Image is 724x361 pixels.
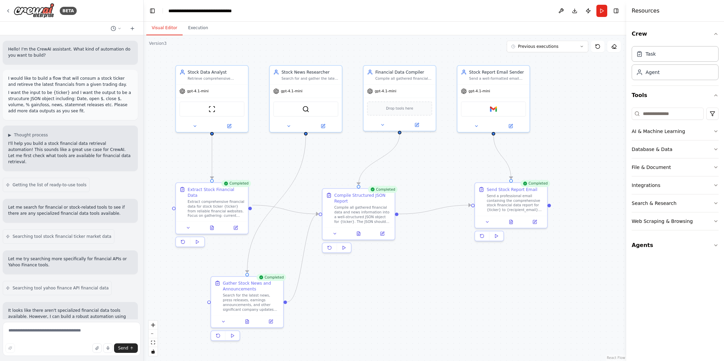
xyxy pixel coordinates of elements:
div: Stock News ResearcherSearch for and gather the latest news, press releases, and statement release... [269,65,342,133]
button: Open in side panel [212,122,246,130]
button: Open in side panel [225,224,245,231]
g: Edge from 3481ba71-a04e-4ae9-8845-90eaaab8789c to f1218dfc-76c6-4e9f-8990-da3bd95fef31 [209,135,215,179]
button: Click to speak your automation idea [103,343,113,353]
span: Previous executions [518,44,558,49]
button: View output [200,224,224,231]
span: Drop tools here [386,106,413,111]
span: Searching tool stock financial ticker market data [13,234,111,239]
div: Extract comprehensive financial data for stock ticker {ticker} from reliable financial websites. ... [188,199,245,218]
button: Search & Research [632,194,719,212]
div: File & Document [632,164,671,171]
g: Edge from 232adaea-b7fa-41fd-b83b-a0de9f8ec927 to 2f6a58e2-e184-4f86-b227-e0d44e48574c [356,134,403,185]
button: Open in side panel [400,121,433,129]
div: Search & Research [632,200,676,207]
button: Send [114,343,138,353]
g: Edge from f1218dfc-76c6-4e9f-8990-da3bd95fef31 to 2f6a58e2-e184-4f86-b227-e0d44e48574c [252,202,318,217]
div: AI & Machine Learning [632,128,685,135]
g: Edge from 02945f52-d7bd-466c-af9f-1fab6fb480e0 to 56d330e2-4f27-4856-bbe9-4fc590b8d31e [244,135,309,273]
img: SerperDevTool [302,106,310,113]
g: Edge from 2f6a58e2-e184-4f86-b227-e0d44e48574c to 004605e3-ab96-4943-b2d4-257500a2be0a [399,202,471,217]
div: Tools [632,105,719,236]
p: Let me search for financial or stock-related tools to see if there are any specialized financial ... [8,204,132,216]
div: Stock News Researcher [281,69,338,75]
div: Send Stock Report Email [487,187,537,192]
div: Gather Stock News and Announcements [223,280,280,292]
div: Stock Data AnalystRetrieve comprehensive financial data for stock ticker {ticker} including curre... [175,65,248,133]
div: Integrations [632,182,660,189]
span: Thought process [14,132,48,138]
div: Task [646,51,656,57]
div: CompletedCompile Structured JSON ReportCompile all gathered financial data and news information i... [322,188,395,255]
div: Stock Report Email Sender [469,69,526,75]
div: React Flow controls [149,321,157,356]
div: Completed [221,180,251,187]
p: I'll help you build a stock financial data retrieval automation! This sounds like a great use cas... [8,140,132,165]
button: toggle interactivity [149,347,157,356]
div: Agent [646,69,660,76]
div: CompletedSend Stock Report EmailSend a professional email containing the comprehensive stock fina... [475,183,548,244]
div: Crew [632,43,719,85]
div: CompletedExtract Stock Financial DataExtract comprehensive financial data for stock ticker {ticke... [175,183,248,250]
span: gpt-4.1-mini [187,89,209,94]
button: Switch to previous chat [108,24,124,33]
g: Edge from 56d330e2-4f27-4856-bbe9-4fc590b8d31e to 2f6a58e2-e184-4f86-b227-e0d44e48574c [287,211,318,305]
div: Search for the latest news, press releases, earnings announcements, and other significant company... [223,293,280,312]
div: Search for and gather the latest news, press releases, and statement releases related to stock ti... [281,76,338,81]
div: CompletedGather Stock News and AnnouncementsSearch for the latest news, press releases, earnings ... [210,276,284,343]
div: Extract Stock Financial Data [188,187,245,198]
div: Send a professional email containing the comprehensive stock financial data report for {ticker} t... [487,193,544,212]
div: Database & Data [632,146,672,153]
button: Upload files [92,343,102,353]
div: Financial Data CompilerCompile all gathered financial data and news into a structured JSON format... [363,65,436,131]
h4: Resources [632,7,660,15]
div: Send a well-formatted email with the stock financial data report for {ticker} to the user, ensuri... [469,76,526,81]
img: ScrapeWebsiteTool [208,106,216,113]
button: Open in side panel [307,122,340,130]
button: Execution [183,21,214,35]
button: Visual Editor [146,21,183,35]
button: zoom in [149,321,157,329]
button: Integrations [632,176,719,194]
span: Getting the list of ready-to-use tools [13,182,87,188]
div: Compile all gathered financial data and news information into a well-structured JSON object for {... [334,205,391,224]
p: I want the input to be {ticker} and I want the output to be a strucuture JSON object including: D... [8,90,132,114]
div: Web Scraping & Browsing [632,218,693,225]
button: Improve this prompt [5,343,15,353]
button: Hide left sidebar [148,6,157,16]
div: Compile all gathered financial data and news into a structured JSON format with comprehensive sto... [375,76,432,81]
span: Send [118,345,128,351]
button: Start a new chat [127,24,138,33]
button: Agents [632,236,719,255]
a: React Flow attribution [607,356,625,360]
img: Gmail [490,106,497,113]
div: Completed [256,274,286,281]
p: Hello! I'm the CrewAI assistant. What kind of automation do you want to build? [8,46,132,58]
button: Hide right sidebar [611,6,621,16]
span: gpt-4.1-mini [468,89,490,94]
button: AI & Machine Learning [632,122,719,140]
button: Open in side panel [372,230,392,237]
button: Open in side panel [494,122,527,130]
button: Tools [632,86,719,105]
button: View output [235,318,260,325]
button: Database & Data [632,140,719,158]
button: ▶Thought process [8,132,48,138]
span: gpt-4.1-mini [375,89,396,94]
span: gpt-4.1-mini [281,89,302,94]
button: File & Document [632,158,719,176]
span: Searching tool yahoo finance API financial data [13,285,109,291]
div: Compile Structured JSON Report [334,192,391,204]
div: Stock Data Analyst [188,69,245,75]
button: Open in side panel [525,218,545,226]
div: Version 3 [149,41,167,46]
div: Completed [368,186,398,193]
button: Crew [632,24,719,43]
nav: breadcrumb [168,7,232,14]
div: Financial Data Compiler [375,69,432,75]
g: Edge from 7a486462-f52c-41e3-9b37-27e7265f4569 to 004605e3-ab96-4943-b2d4-257500a2be0a [490,135,514,179]
button: View output [499,218,523,226]
button: Web Scraping & Browsing [632,212,719,230]
p: Let me try searching more specifically for financial APIs or Yahoo Finance tools. [8,256,132,268]
button: fit view [149,338,157,347]
button: Open in side panel [261,318,281,325]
